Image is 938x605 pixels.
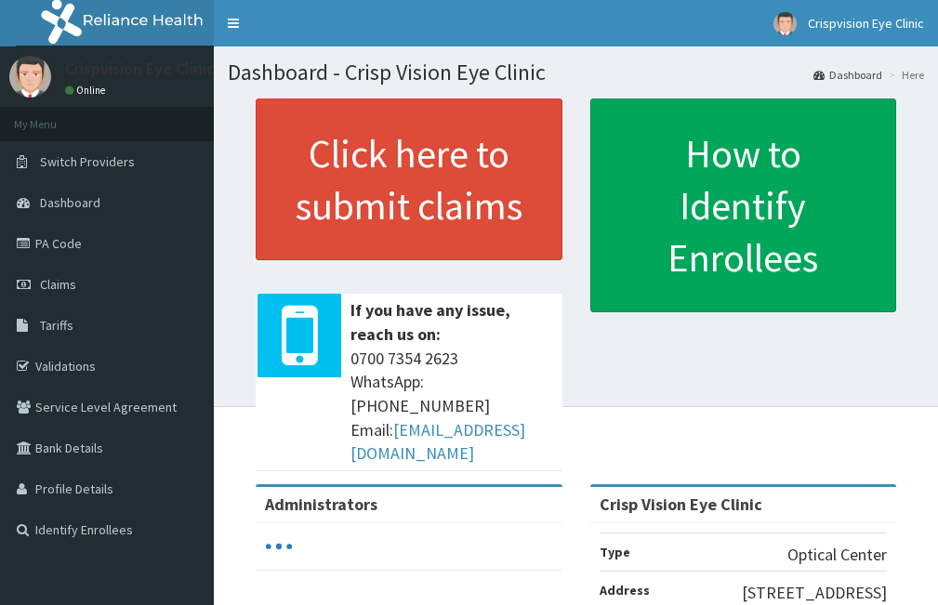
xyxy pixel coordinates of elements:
a: Click here to submit claims [256,99,562,260]
a: [EMAIL_ADDRESS][DOMAIN_NAME] [350,419,525,465]
a: Online [65,84,110,97]
a: How to Identify Enrollees [590,99,897,312]
strong: Crisp Vision Eye Clinic [600,493,762,515]
span: 0700 7354 2623 WhatsApp: [PHONE_NUMBER] Email: [350,347,553,467]
p: [STREET_ADDRESS] [742,581,887,605]
a: Dashboard [813,67,882,83]
img: User Image [9,56,51,98]
span: Dashboard [40,194,100,211]
b: Address [600,582,650,598]
b: Type [600,544,630,560]
b: If you have any issue, reach us on: [350,299,510,345]
span: Tariffs [40,317,73,334]
span: Claims [40,276,76,293]
img: User Image [773,12,797,35]
p: Crispvision Eye Clinic [65,60,215,77]
h1: Dashboard - Crisp Vision Eye Clinic [228,60,924,85]
b: Administrators [265,493,377,515]
span: Crispvision Eye Clinic [808,15,924,32]
svg: audio-loading [265,533,293,560]
li: Here [884,67,924,83]
p: Optical Center [787,543,887,567]
span: Switch Providers [40,153,135,170]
